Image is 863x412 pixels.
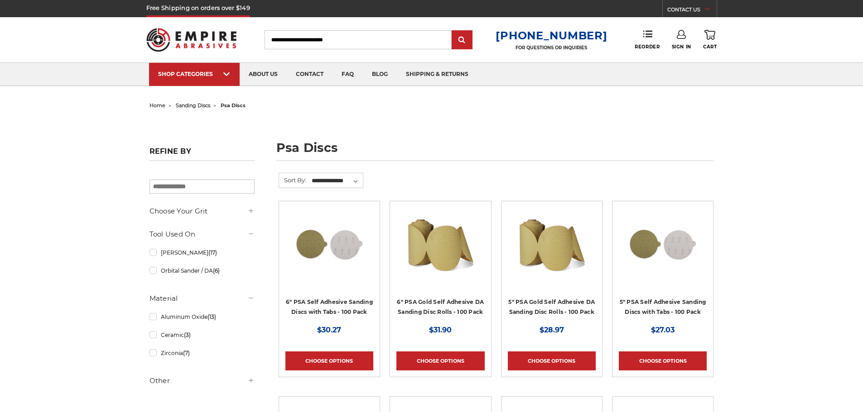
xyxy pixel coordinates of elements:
h5: Tool Used On [149,229,255,240]
span: $28.97 [540,326,564,334]
a: Choose Options [396,351,484,370]
img: 5" Sticky Backed Sanding Discs on a roll [516,208,588,280]
span: (17) [208,249,217,256]
div: SHOP CATEGORIES [158,71,231,77]
a: home [149,102,165,109]
a: Cart [703,30,717,50]
a: 5" Sticky Backed Sanding Discs on a roll [508,208,596,295]
a: Choose Options [285,351,373,370]
a: Reorder [635,30,660,49]
a: Aluminum Oxide [149,309,255,325]
a: Orbital Sander / DA [149,263,255,279]
p: FOR QUESTIONS OR INQUIRIES [496,45,607,51]
span: psa discs [221,102,246,109]
a: 5 inch PSA Disc [619,208,707,295]
span: $27.03 [651,326,675,334]
h5: Choose Your Grit [149,206,255,217]
input: Submit [453,31,471,49]
a: 5" PSA Gold Self Adhesive DA Sanding Disc Rolls - 100 Pack [508,298,595,316]
a: Zirconia [149,345,255,361]
span: $31.90 [429,326,452,334]
span: Reorder [635,44,660,50]
span: (13) [207,313,216,320]
a: shipping & returns [397,63,477,86]
h1: psa discs [276,142,714,161]
img: 6 inch psa sanding disc [293,208,366,280]
h5: Refine by [149,147,255,161]
a: Choose Options [508,351,596,370]
h5: Other [149,375,255,386]
a: contact [287,63,333,86]
a: 6" DA Sanding Discs on a Roll [396,208,484,295]
select: Sort By: [310,174,363,188]
span: (3) [184,331,191,338]
label: Sort By: [279,173,306,187]
a: [PHONE_NUMBER] [496,29,607,42]
a: Choose Options [619,351,707,370]
span: Sign In [672,44,691,50]
h5: Material [149,293,255,304]
span: $30.27 [317,326,341,334]
span: (7) [183,350,190,356]
a: 6 inch psa sanding disc [285,208,373,295]
span: (6) [213,267,220,274]
a: Ceramic [149,327,255,343]
span: Cart [703,44,717,50]
a: CONTACT US [667,5,717,17]
a: [PERSON_NAME] [149,245,255,260]
a: 6" PSA Self Adhesive Sanding Discs with Tabs - 100 Pack [286,298,373,316]
img: 6" DA Sanding Discs on a Roll [404,208,477,280]
a: blog [363,63,397,86]
a: sanding discs [176,102,210,109]
a: about us [240,63,287,86]
img: Empire Abrasives [146,22,237,57]
img: 5 inch PSA Disc [627,208,699,280]
a: faq [333,63,363,86]
a: 6" PSA Gold Self Adhesive DA Sanding Disc Rolls - 100 Pack [397,298,484,316]
a: 5" PSA Self Adhesive Sanding Discs with Tabs - 100 Pack [620,298,706,316]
